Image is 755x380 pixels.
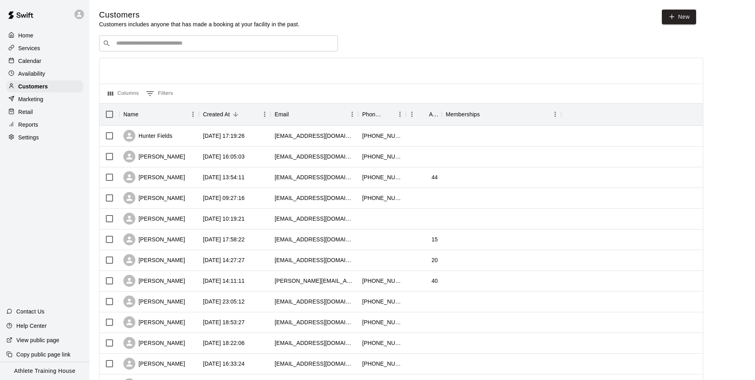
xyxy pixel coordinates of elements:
div: +15014146783 [362,153,402,161]
p: Customers [18,82,48,90]
p: Services [18,44,40,52]
div: teresargoforth@gmail.com [275,298,354,306]
div: sraw12@gmail.com [275,339,354,347]
div: +15019602356 [362,173,402,181]
button: Menu [406,108,418,120]
div: Age [406,103,442,125]
div: 1ashleybooth@gmail.com [275,360,354,368]
button: Menu [549,108,561,120]
div: 2025-07-29 17:58:22 [203,235,245,243]
a: Reports [6,119,83,131]
div: 20 [431,256,438,264]
div: 15 [431,235,438,243]
div: [PERSON_NAME] [123,316,185,328]
div: Hunter Fields [123,130,172,142]
button: Sort [139,109,150,120]
button: Menu [187,108,199,120]
div: [PERSON_NAME] [123,296,185,308]
div: Name [119,103,199,125]
p: Calendar [18,57,41,65]
div: [PERSON_NAME] [123,151,185,163]
div: tlparker22@yahoo.com [275,318,354,326]
button: Sort [383,109,394,120]
div: hunterf942@gmail.com [275,132,354,140]
div: Memberships [442,103,561,125]
div: 2025-08-12 09:27:16 [203,194,245,202]
p: Customers includes anyone that has made a booking at your facility in the past. [99,20,300,28]
a: Home [6,29,83,41]
div: 2025-08-12 16:05:03 [203,153,245,161]
div: +15016803927 [362,194,402,202]
p: Marketing [18,95,43,103]
a: Calendar [6,55,83,67]
button: Sort [480,109,491,120]
button: Select columns [106,87,141,100]
div: Search customers by name or email [99,35,338,51]
div: [PERSON_NAME] [123,213,185,225]
div: Created At [203,103,230,125]
div: 2025-07-19 16:33:24 [203,360,245,368]
div: [PERSON_NAME] [123,171,185,183]
p: Availability [18,70,45,78]
div: [PERSON_NAME] [123,254,185,266]
h5: Customers [99,10,300,20]
a: Services [6,42,83,54]
div: kalpatel81@comcast.net [275,173,354,181]
a: Customers [6,80,83,92]
div: +15015161159 [362,360,402,368]
p: Copy public page link [16,351,70,358]
button: Show filters [144,87,175,100]
p: Reports [18,121,38,129]
a: Retail [6,106,83,118]
div: 2025-07-20 18:22:06 [203,339,245,347]
div: 2025-07-20 18:53:27 [203,318,245,326]
p: Home [18,31,33,39]
div: 2025-07-20 23:05:12 [203,298,245,306]
a: Marketing [6,93,83,105]
div: Name [123,103,139,125]
div: garypinson@sheridanschools.org [275,235,354,243]
div: Age [429,103,438,125]
div: Phone Number [358,103,406,125]
div: [PERSON_NAME] [123,358,185,370]
div: chris.oswalt1@yahoo.com [275,277,354,285]
div: kikisimmons2007@gmail.com [275,215,354,223]
div: +18707186731 [362,339,402,347]
button: Menu [259,108,271,120]
div: 44 [431,173,438,181]
p: Athlete Training House [14,367,76,375]
button: Sort [289,109,300,120]
div: 2025-08-12 17:19:26 [203,132,245,140]
div: Created At [199,103,271,125]
p: Retail [18,108,33,116]
div: [PERSON_NAME] [123,337,185,349]
a: Availability [6,68,83,80]
div: [PERSON_NAME] [123,233,185,245]
div: Email [271,103,358,125]
p: Contact Us [16,308,45,315]
a: New [662,10,696,24]
a: Settings [6,131,83,143]
button: Sort [230,109,241,120]
div: +15017731119 [362,318,402,326]
div: 2025-08-08 10:19:21 [203,215,245,223]
div: 2025-08-12 13:54:11 [203,173,245,181]
div: [PERSON_NAME] [123,275,185,287]
div: 2025-07-24 14:11:11 [203,277,245,285]
p: Help Center [16,322,47,330]
div: 4caprew@gmail.com [275,153,354,161]
div: +15012402523 [362,277,402,285]
p: View public page [16,336,59,344]
button: Menu [346,108,358,120]
div: 40 [431,277,438,285]
p: Settings [18,133,39,141]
